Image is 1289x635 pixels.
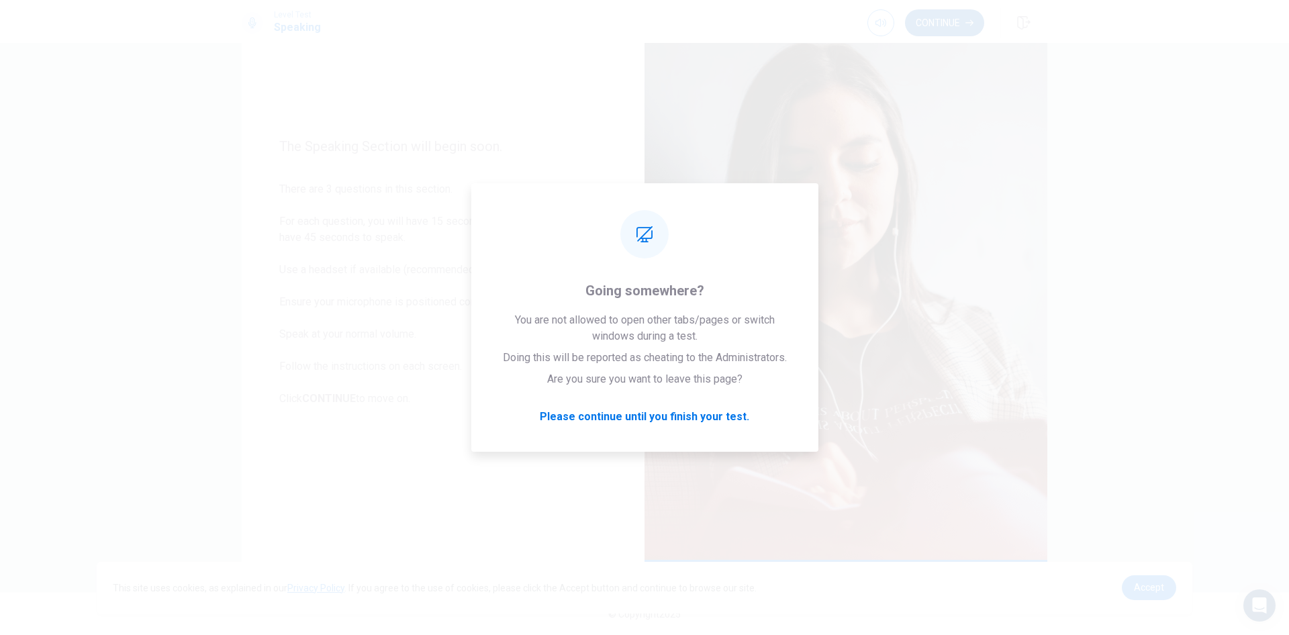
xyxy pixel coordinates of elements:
[274,10,321,19] span: Level Test
[274,19,321,36] h1: Speaking
[1122,575,1176,600] a: dismiss cookie message
[279,181,607,407] span: There are 3 questions in this section. For each question, you will have 15 seconds to prepare. Th...
[1134,582,1164,593] span: Accept
[1243,589,1276,622] div: Open Intercom Messenger
[113,583,757,593] span: This site uses cookies, as explained in our . If you agree to the use of cookies, please click th...
[97,562,1192,614] div: cookieconsent
[905,9,984,36] button: Continue
[608,609,681,620] span: © Copyright 2025
[287,583,344,593] a: Privacy Policy
[302,392,356,405] b: CONTINUE
[279,138,607,154] span: The Speaking Section will begin soon.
